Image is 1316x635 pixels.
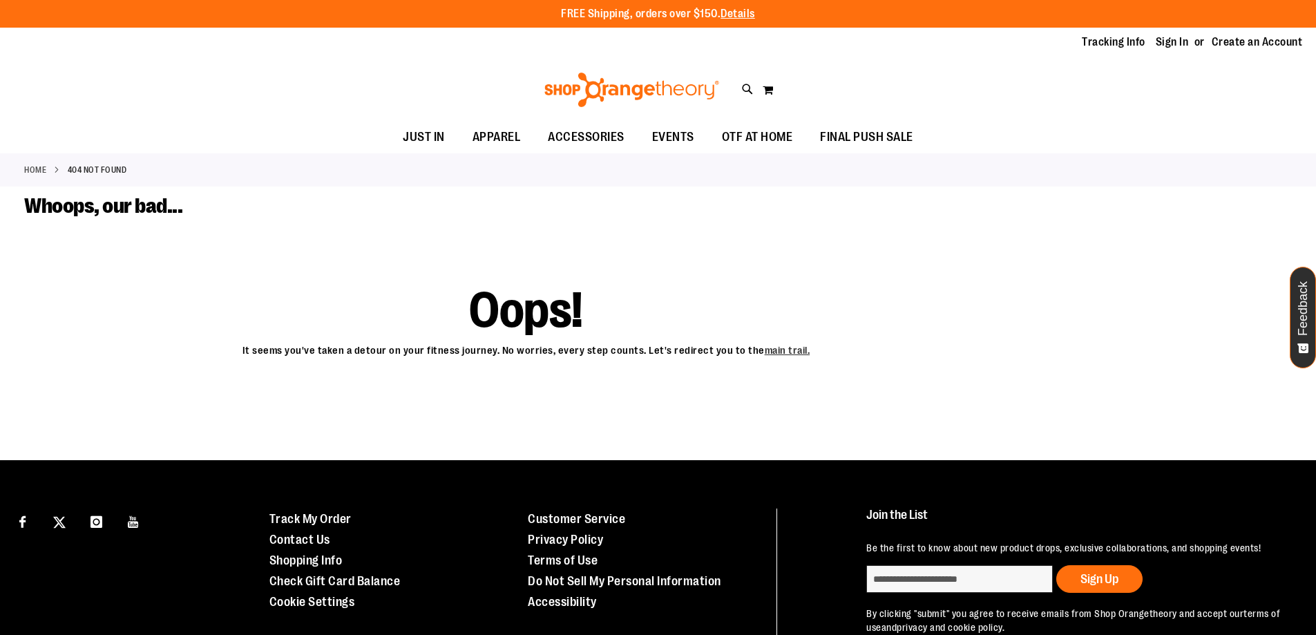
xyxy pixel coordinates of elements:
span: Whoops, our bad... [24,194,182,218]
p: FREE Shipping, orders over $150. [561,6,755,22]
span: Oops! [469,298,583,323]
a: Terms of Use [528,553,598,567]
a: Privacy Policy [528,533,603,547]
a: privacy and cookie policy. [897,622,1004,633]
strong: 404 Not Found [68,164,127,176]
a: Check Gift Card Balance [269,574,401,588]
a: Sign In [1156,35,1189,50]
span: EVENTS [652,122,694,153]
a: EVENTS [638,122,708,153]
a: APPAREL [459,122,535,153]
a: Track My Order [269,512,352,526]
a: Home [24,164,46,176]
img: Twitter [53,516,66,529]
a: Visit our Instagram page [84,509,108,533]
a: Cookie Settings [269,595,355,609]
a: Visit our X page [48,509,72,533]
a: FINAL PUSH SALE [806,122,927,153]
a: Details [721,8,755,20]
a: Visit our Youtube page [122,509,146,533]
p: It seems you've taken a detour on your fitness journey. No worries, every step counts. Let's redi... [24,337,1028,358]
h4: Join the List [866,509,1284,534]
a: ACCESSORIES [534,122,638,153]
span: JUST IN [403,122,445,153]
img: Shop Orangetheory [542,73,721,107]
a: main trail. [765,345,810,357]
a: OTF AT HOME [708,122,807,153]
p: Be the first to know about new product drops, exclusive collaborations, and shopping events! [866,541,1284,555]
a: Do Not Sell My Personal Information [528,574,721,588]
span: ACCESSORIES [548,122,624,153]
span: Sign Up [1080,572,1118,586]
a: Customer Service [528,512,625,526]
a: JUST IN [389,122,459,153]
a: Contact Us [269,533,330,547]
a: Tracking Info [1082,35,1145,50]
a: Shopping Info [269,553,343,567]
button: Feedback - Show survey [1290,267,1316,368]
input: enter email [866,565,1053,593]
span: FINAL PUSH SALE [820,122,913,153]
p: By clicking "submit" you agree to receive emails from Shop Orangetheory and accept our and [866,607,1284,634]
a: Accessibility [528,595,597,609]
span: Feedback [1297,281,1310,336]
span: APPAREL [473,122,521,153]
button: Sign Up [1056,565,1143,593]
span: OTF AT HOME [722,122,793,153]
a: Create an Account [1212,35,1303,50]
a: Visit our Facebook page [10,509,35,533]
